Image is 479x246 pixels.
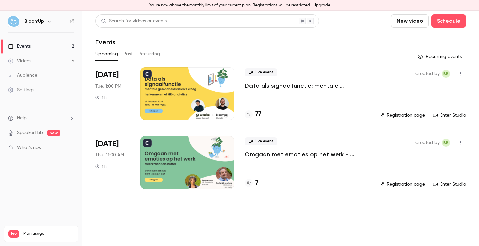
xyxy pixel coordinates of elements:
[314,3,330,8] a: Upgrade
[66,145,74,151] iframe: Noticeable Trigger
[95,164,107,169] div: 1 h
[17,144,42,151] span: What's new
[379,112,425,119] a: Registration page
[245,150,369,158] a: Omgaan met emoties op het werk - veerkracht als buffer
[17,115,27,122] span: Help
[95,70,119,80] span: [DATE]
[391,14,429,28] button: New video
[443,70,449,78] span: BB
[17,129,43,136] a: SpeakerHub
[245,137,277,145] span: Live event
[443,139,449,147] span: BB
[245,110,261,119] a: 77
[245,179,258,188] a: 7
[442,139,450,147] span: Benjamin Bergers
[95,152,124,158] span: Thu, 11:00 AM
[24,18,44,25] h6: BloomUp
[8,43,31,50] div: Events
[95,49,118,59] button: Upcoming
[8,16,19,27] img: BloomUp
[8,115,74,122] li: help-dropdown-opener
[95,136,130,189] div: Nov 6 Thu, 11:00 AM (Europe/Brussels)
[101,18,167,25] div: Search for videos or events
[442,70,450,78] span: Benjamin Bergers
[415,51,466,62] button: Recurring events
[95,38,115,46] h1: Events
[8,58,31,64] div: Videos
[95,95,107,100] div: 1 h
[255,110,261,119] h4: 77
[8,230,19,238] span: Pro
[415,139,440,147] span: Created by
[47,130,60,136] span: new
[138,49,160,59] button: Recurring
[431,14,466,28] button: Schedule
[433,112,466,119] a: Enter Studio
[95,83,121,90] span: Tue, 1:00 PM
[415,70,440,78] span: Created by
[95,139,119,149] span: [DATE]
[123,49,133,59] button: Past
[433,181,466,188] a: Enter Studio
[95,67,130,120] div: Oct 7 Tue, 1:00 PM (Europe/Brussels)
[8,72,37,79] div: Audience
[255,179,258,188] h4: 7
[379,181,425,188] a: Registration page
[23,231,74,236] span: Plan usage
[8,87,34,93] div: Settings
[245,68,277,76] span: Live event
[245,82,369,90] a: Data als signaalfunctie: mentale gezondheidsrisico’s vroeg herkennen met HR-analytics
